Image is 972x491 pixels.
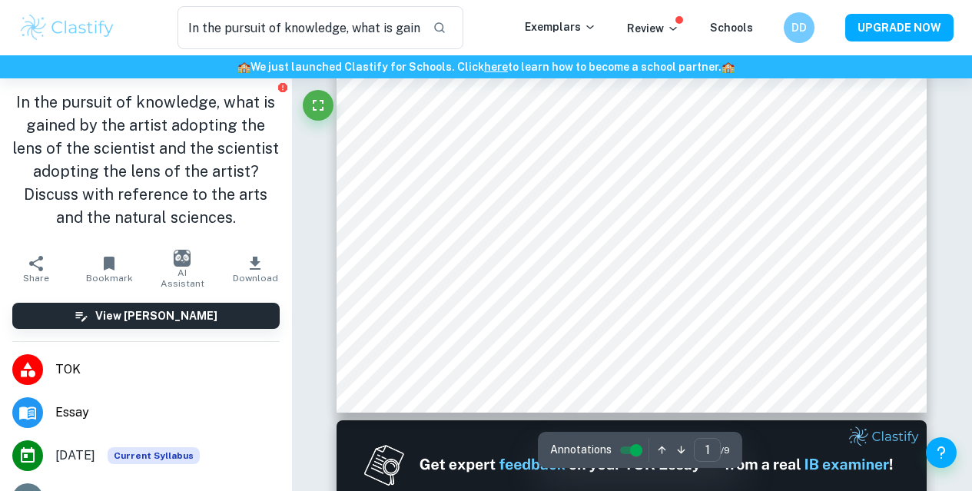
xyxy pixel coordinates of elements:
[174,250,191,267] img: AI Assistant
[108,447,200,464] div: This exemplar is based on the current syllabus. Feel free to refer to it for inspiration/ideas wh...
[710,22,753,34] a: Schools
[303,90,333,121] button: Fullscreen
[12,303,280,329] button: View [PERSON_NAME]
[23,273,49,284] span: Share
[55,403,280,422] span: Essay
[233,273,278,284] span: Download
[722,61,735,73] span: 🏫
[484,61,508,73] a: here
[721,443,730,457] span: / 9
[108,447,200,464] span: Current Syllabus
[3,58,969,75] h6: We just launched Clastify for Schools. Click to learn how to become a school partner.
[237,61,250,73] span: 🏫
[784,12,814,43] button: DD
[55,360,280,379] span: TOK
[926,437,957,468] button: Help and Feedback
[525,18,596,35] p: Exemplars
[177,6,420,49] input: Search for any exemplars...
[219,247,292,290] button: Download
[146,247,219,290] button: AI Assistant
[277,81,289,93] button: Report issue
[155,267,210,289] span: AI Assistant
[12,91,280,229] h1: In the pursuit of knowledge, what is gained by the artist adopting the lens of the scientist and ...
[86,273,133,284] span: Bookmark
[791,19,808,36] h6: DD
[550,442,612,458] span: Annotations
[18,12,116,43] img: Clastify logo
[73,247,146,290] button: Bookmark
[55,446,95,465] span: [DATE]
[845,14,954,41] button: UPGRADE NOW
[627,20,679,37] p: Review
[95,307,217,324] h6: View [PERSON_NAME]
